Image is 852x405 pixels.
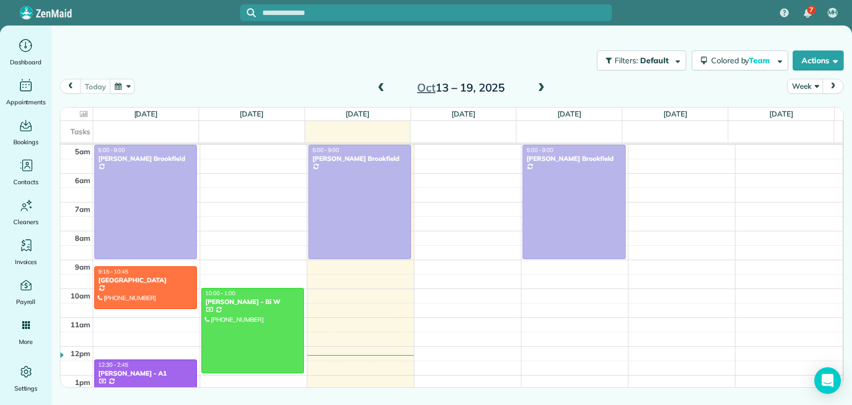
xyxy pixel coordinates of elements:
span: Colored by [711,55,774,65]
a: [DATE] [134,109,158,118]
span: Bookings [13,136,39,148]
a: Settings [4,363,47,394]
span: Dashboard [10,57,42,68]
span: Default [640,55,670,65]
span: 5:00 - 9:00 [312,146,339,154]
span: Filters: [615,55,638,65]
button: Week [787,79,823,94]
a: [DATE] [663,109,687,118]
span: Payroll [16,296,36,307]
a: Contacts [4,156,47,188]
span: Contacts [13,176,38,188]
span: Appointments [6,97,46,108]
a: [DATE] [557,109,581,118]
span: Cleaners [13,216,38,227]
a: Bookings [4,117,47,148]
button: prev [60,79,81,94]
div: [PERSON_NAME] Brookfield [312,155,408,163]
span: Invoices [15,256,37,267]
span: Tasks [70,127,90,136]
a: Dashboard [4,37,47,68]
svg: Focus search [247,8,256,17]
button: Colored byTeam [692,50,788,70]
span: 10:00 - 1:00 [205,290,235,297]
span: 10am [70,291,90,300]
div: Open Intercom Messenger [814,367,841,394]
div: [PERSON_NAME] - Bi W [205,298,301,306]
a: Filters: Default [591,50,686,70]
div: [PERSON_NAME] Brookfield [526,155,622,163]
a: Payroll [4,276,47,307]
span: MH [828,8,838,17]
button: Filters: Default [597,50,686,70]
button: Focus search [240,8,256,17]
span: 11am [70,320,90,329]
button: next [823,79,844,94]
button: today [80,79,110,94]
span: 5:00 - 9:00 [526,146,553,154]
span: 1pm [75,378,90,387]
a: Appointments [4,77,47,108]
a: [DATE] [452,109,475,118]
h2: 13 – 19, 2025 [392,82,530,94]
span: Settings [14,383,38,394]
div: 7 unread notifications [796,1,819,26]
a: [DATE] [346,109,369,118]
span: 7am [75,205,90,214]
span: More [19,336,33,347]
div: [PERSON_NAME] - A1 [98,369,194,377]
div: [GEOGRAPHIC_DATA] [98,276,194,284]
span: 12pm [70,349,90,358]
a: [DATE] [769,109,793,118]
a: Cleaners [4,196,47,227]
a: [DATE] [240,109,263,118]
span: 9am [75,262,90,271]
span: 7 [809,6,813,14]
span: 12:30 - 2:45 [98,361,128,368]
span: 5am [75,147,90,156]
span: 5:00 - 9:00 [98,146,125,154]
span: Team [749,55,772,65]
span: 6am [75,176,90,185]
span: 9:15 - 10:45 [98,268,128,275]
button: Actions [793,50,844,70]
span: 8am [75,234,90,242]
a: Invoices [4,236,47,267]
div: [PERSON_NAME] Brookfield [98,155,194,163]
span: Oct [417,80,435,94]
